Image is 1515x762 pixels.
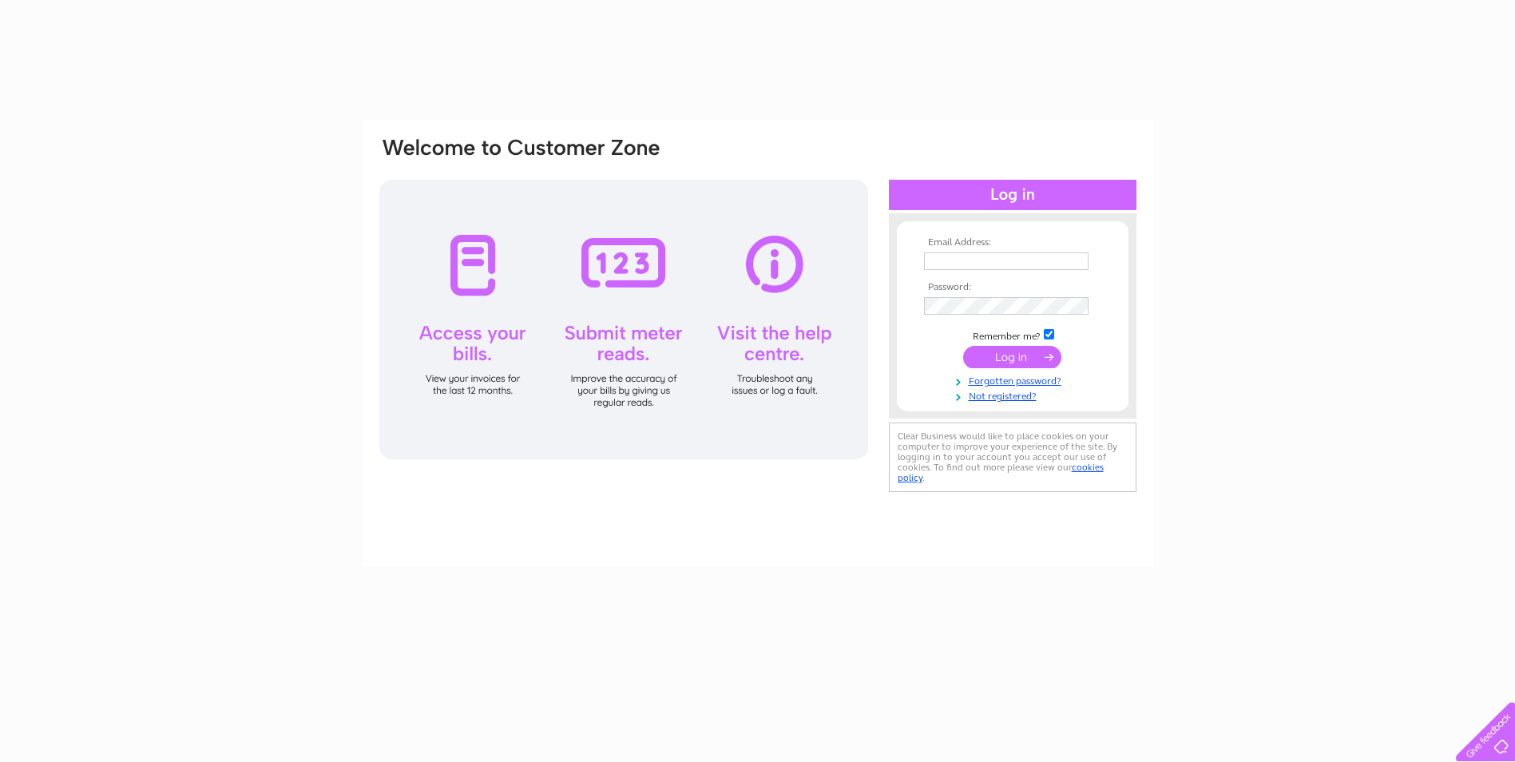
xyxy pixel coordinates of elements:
[920,282,1105,293] th: Password:
[920,327,1105,343] td: Remember me?
[920,237,1105,248] th: Email Address:
[924,372,1105,387] a: Forgotten password?
[898,462,1104,483] a: cookies policy
[924,387,1105,403] a: Not registered?
[963,346,1061,368] input: Submit
[889,423,1136,492] div: Clear Business would like to place cookies on your computer to improve your experience of the sit...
